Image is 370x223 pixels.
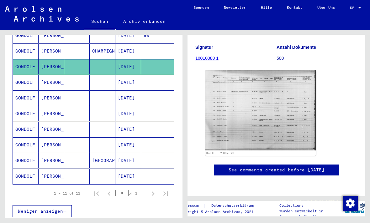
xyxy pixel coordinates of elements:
[115,169,141,184] mat-cell: [DATE]
[350,6,357,10] span: DE
[13,205,72,217] button: Weniger anzeigen
[39,153,64,168] mat-cell: [PERSON_NAME]
[115,90,141,106] mat-cell: [DATE]
[39,122,64,137] mat-cell: [PERSON_NAME]
[179,202,263,209] div: |
[115,153,141,168] mat-cell: [DATE]
[54,190,80,196] div: 1 – 11 of 11
[115,137,141,153] mat-cell: [DATE]
[195,45,213,50] b: Signatur
[90,187,103,200] button: First page
[39,43,64,59] mat-cell: [PERSON_NAME]
[39,106,64,121] mat-cell: [PERSON_NAME]
[13,75,39,90] mat-cell: GONDOLF
[84,14,116,30] a: Suchen
[159,187,172,200] button: Last page
[39,75,64,90] mat-cell: [PERSON_NAME]
[115,190,147,196] div: of 1
[179,202,203,209] a: Impressum
[13,28,39,43] mat-cell: GONDOLF
[13,43,39,59] mat-cell: GONDOLF
[229,167,325,173] a: See comments created before [DATE]
[277,55,357,62] p: 500
[115,59,141,74] mat-cell: [DATE]
[13,153,39,168] mat-cell: GONDOLF
[206,151,234,155] a: DocID: 71067623
[115,122,141,137] mat-cell: [DATE]
[13,169,39,184] mat-cell: GONDOLF
[195,56,219,61] a: 10010080 1
[277,45,316,50] b: Anzahl Dokumente
[115,28,141,43] mat-cell: [DATE]
[39,137,64,153] mat-cell: [PERSON_NAME]
[116,14,173,29] a: Archiv erkunden
[115,75,141,90] mat-cell: [DATE]
[141,28,174,43] mat-cell: 80
[103,187,115,200] button: Previous page
[13,137,39,153] mat-cell: GONDOLF
[39,28,64,43] mat-cell: [PERSON_NAME]
[115,106,141,121] mat-cell: [DATE]
[18,208,63,214] span: Weniger anzeigen
[206,202,263,209] a: Datenschutzerklärung
[115,43,141,59] mat-cell: [DATE]
[13,122,39,137] mat-cell: GONDOLF
[90,43,115,59] mat-cell: CHAMPIGNY
[5,6,79,22] img: Arolsen_neg.svg
[279,197,343,208] p: Die Arolsen Archives Online-Collections
[39,90,64,106] mat-cell: [PERSON_NAME]
[343,196,358,211] img: Zustimmung ändern
[90,153,115,168] mat-cell: [GEOGRAPHIC_DATA]
[205,70,316,150] img: 001.jpg
[179,209,263,215] p: Copyright © Arolsen Archives, 2021
[39,59,64,74] mat-cell: [PERSON_NAME]
[13,90,39,106] mat-cell: GONDOLF
[279,208,343,220] p: wurden entwickelt in Partnerschaft mit
[13,106,39,121] mat-cell: GONDOLF
[13,59,39,74] mat-cell: GONDOLF
[147,187,159,200] button: Next page
[39,169,64,184] mat-cell: [PERSON_NAME]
